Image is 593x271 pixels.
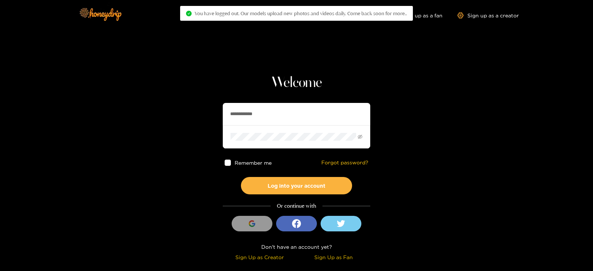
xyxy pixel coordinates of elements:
span: Remember me [235,160,272,165]
a: Sign up as a fan [392,12,443,19]
div: Sign Up as Fan [298,253,368,261]
span: You have logged out. Our models upload new photos and videos daily. Come back soon for more.. [195,10,407,16]
span: eye-invisible [358,134,362,139]
div: Or continue with [223,202,370,210]
a: Sign up as a creator [457,12,519,19]
a: Forgot password? [321,160,368,166]
button: Log into your account [241,177,352,194]
span: check-circle [186,11,192,16]
div: Sign Up as Creator [225,253,295,261]
div: Don't have an account yet? [223,242,370,251]
h1: Welcome [223,74,370,92]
